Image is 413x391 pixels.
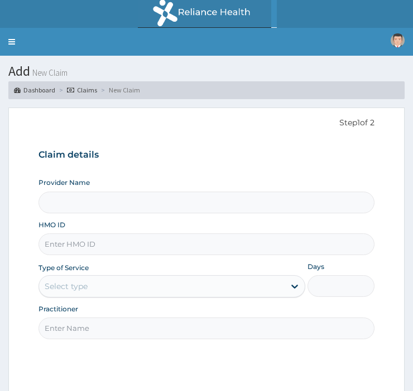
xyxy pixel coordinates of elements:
[39,178,90,187] label: Provider Name
[39,220,65,229] label: HMO ID
[39,317,374,339] input: Enter Name
[98,85,140,95] li: New Claim
[39,263,89,272] label: Type of Service
[391,33,405,47] img: User Image
[67,85,97,95] a: Claims
[39,117,374,129] p: Step 1 of 2
[308,262,324,271] label: Days
[8,64,405,79] h1: Add
[39,304,78,314] label: Practitioner
[30,69,68,77] small: New Claim
[39,149,374,161] h3: Claim details
[14,85,55,95] a: Dashboard
[45,281,88,292] div: Select type
[39,233,374,255] input: Enter HMO ID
